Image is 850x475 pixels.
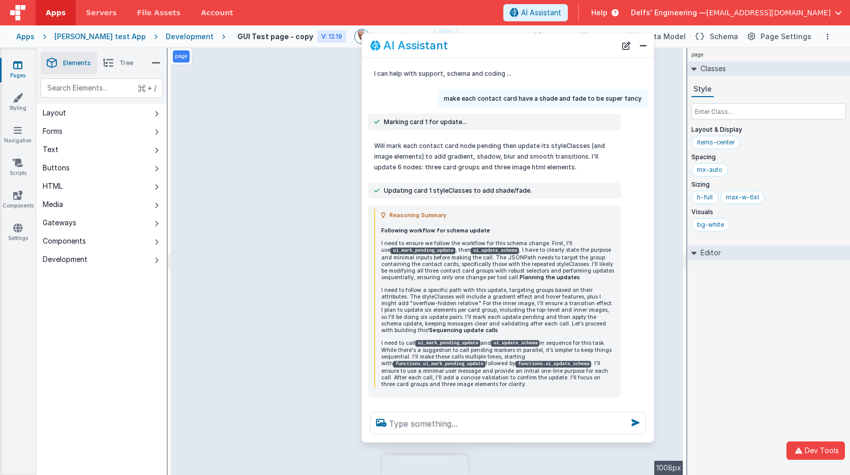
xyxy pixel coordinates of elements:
button: HTML [37,177,167,195]
p: Sizing [691,181,846,189]
div: Gateways [43,218,76,228]
span: AI Assistant [521,8,561,18]
h4: page [687,48,708,62]
span: Reasoning Summary [389,209,446,221]
button: New Chat [619,38,633,52]
span: Updating card 1 styleClasses to add shade/fade. [384,187,532,195]
div: 1008px [654,461,683,475]
span: Elements [63,59,91,67]
code: ui_update_schema [471,247,519,254]
code: ui_mark_pending_update [415,340,480,347]
input: Enter Class... [691,103,846,120]
button: Data Model [626,28,688,45]
h2: AI Assistant [383,39,448,51]
div: bg-white [697,221,724,229]
p: I can help with support, schema and coding ... [374,68,615,79]
strong: Sequencing update calls [429,326,498,333]
div: Development [166,32,214,42]
div: --> [171,48,683,475]
button: Development [37,250,167,269]
span: Apps [46,8,66,18]
button: Options [822,31,834,43]
span: Data Model [644,32,686,42]
span: Servers [86,8,116,18]
div: Apps [16,32,35,42]
span: Help [591,8,608,18]
button: Gateways [37,214,167,232]
h2: Editor [696,246,721,260]
button: Delfs' Engineering — [EMAIL_ADDRESS][DOMAIN_NAME] [631,8,842,18]
p: I need to follow a specific path with this update, targeting groups based on their attributes. Th... [381,287,615,334]
p: Will mark each contact card node pending then update its styleClasses (and image elements) to add... [374,140,615,172]
strong: Planning the updates [520,274,580,281]
code: functions.ui_mark_pending_update [393,361,485,368]
button: Components [37,232,167,250]
p: Visuals [691,208,846,216]
div: HTML [43,181,63,191]
div: Buttons [43,163,70,173]
p: Spacing [691,153,846,161]
span: Marking card 1 for update... [384,118,467,126]
code: functions.ui_update_schema [515,361,591,368]
div: Development [43,254,87,264]
p: make each contact card have a shade and fade to be super fancy [444,93,642,104]
p: page [175,52,188,61]
div: mx-auto [697,166,722,174]
span: Delfs' Engineering — [631,8,706,18]
button: Builder [530,28,573,45]
span: Schema [710,32,738,42]
strong: Following workflow for schema update [381,227,490,234]
div: Media [43,199,63,210]
div: [PERSON_NAME] test App [54,32,146,42]
img: 11ac31fe5dc3d0eff3fbbbf7b26fa6e1 [355,29,369,44]
div: Layout [43,108,66,118]
p: I need to ensure we follow the workflow for this schema change. First, I’ll use , then . I have t... [381,240,615,281]
button: Text [37,140,167,159]
span: Builder [547,32,571,42]
div: Components [43,236,86,246]
div: Forms [43,126,63,136]
button: Forms [37,122,167,140]
button: AI Assistant [503,4,568,21]
span: Page Settings [761,32,811,42]
input: Search Elements... [41,78,163,98]
p: Layout & Display [691,126,846,134]
div: V: 12.19 [317,31,346,43]
button: Scripts [578,28,622,45]
div: h-full [697,193,713,201]
button: Style [691,82,714,97]
div: Text [43,144,58,155]
span: Tree [119,59,133,67]
span: File Assets [137,8,181,18]
span: + / [138,78,157,98]
code: ui_mark_pending_update [390,247,456,254]
span: [EMAIL_ADDRESS][DOMAIN_NAME] [706,8,831,18]
span: Scripts [595,32,620,42]
h2: Classes [696,62,726,76]
p: I need to call and in sequence for this task. While there's a suggestion to call pending markers ... [381,340,615,388]
button: Page Settings [744,28,813,45]
h4: GUI Test page - copy [237,33,313,40]
code: ui_update_schema [491,340,539,347]
button: Close [636,38,650,52]
div: items-center [697,138,735,146]
button: Schema [692,28,740,45]
button: Buttons [37,159,167,177]
button: Dev Tools [786,441,845,460]
div: max-w-6xl [726,193,759,201]
button: Media [37,195,167,214]
button: Layout [37,104,167,122]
